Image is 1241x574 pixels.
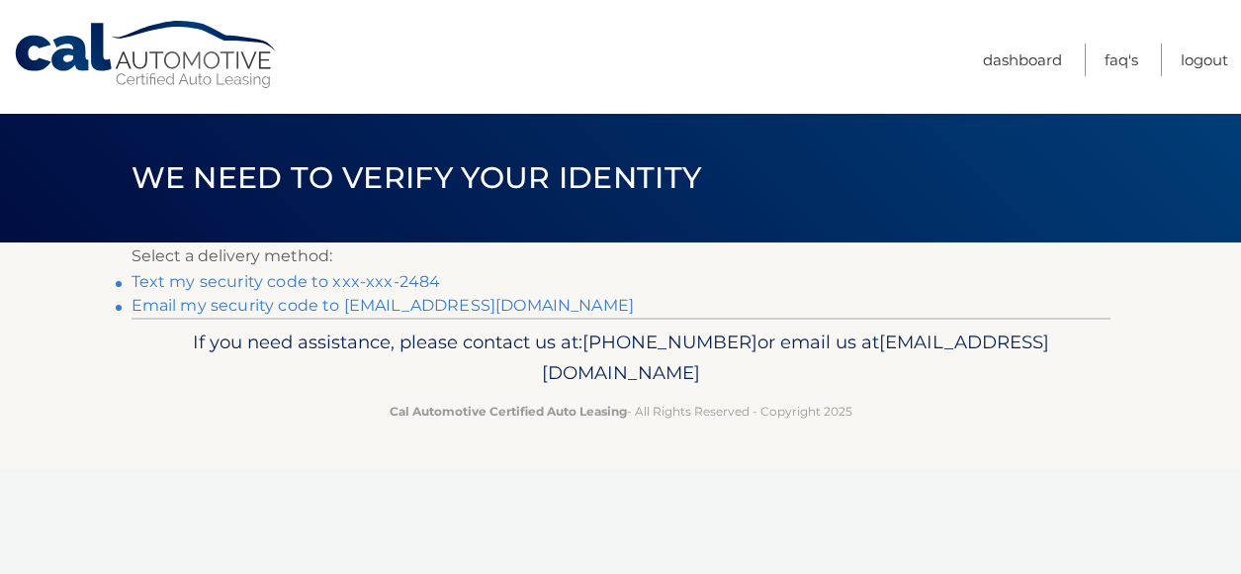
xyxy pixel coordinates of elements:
p: - All Rights Reserved - Copyright 2025 [144,401,1098,422]
span: [PHONE_NUMBER] [582,331,757,353]
p: If you need assistance, please contact us at: or email us at [144,327,1098,390]
a: Logout [1181,44,1228,76]
a: FAQ's [1105,44,1138,76]
strong: Cal Automotive Certified Auto Leasing [390,404,627,419]
a: Dashboard [983,44,1062,76]
a: Cal Automotive [13,20,280,90]
span: We need to verify your identity [132,159,702,196]
p: Select a delivery method: [132,242,1110,270]
a: Email my security code to [EMAIL_ADDRESS][DOMAIN_NAME] [132,296,635,315]
a: Text my security code to xxx-xxx-2484 [132,272,441,291]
